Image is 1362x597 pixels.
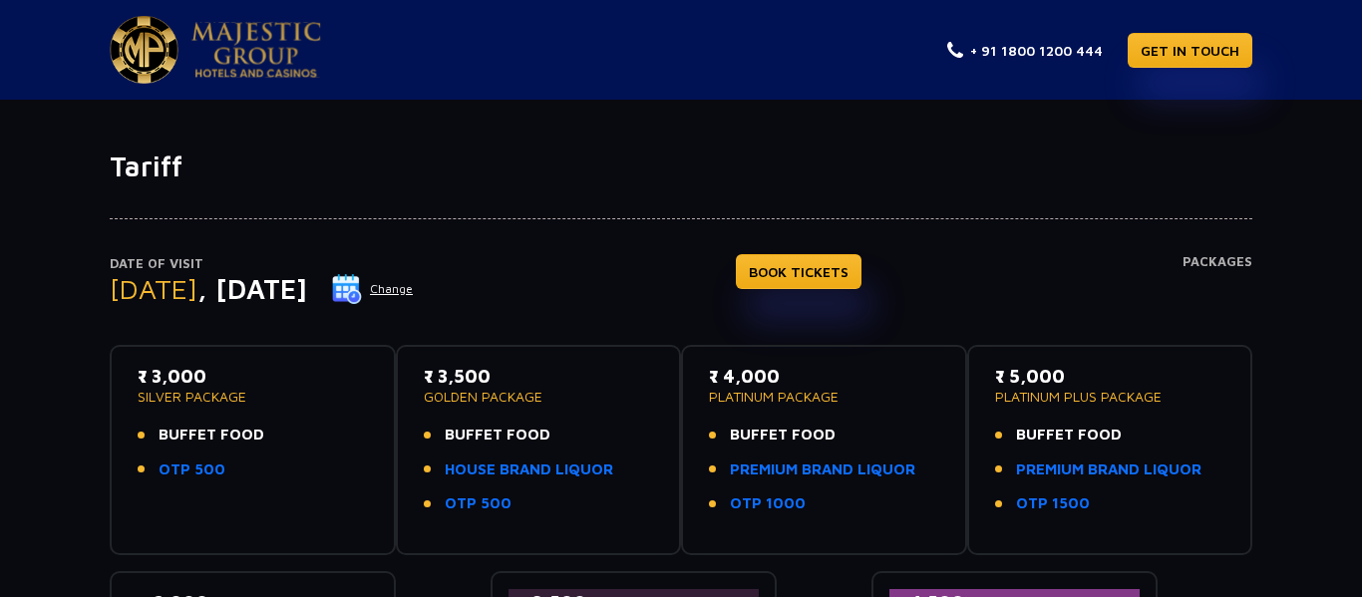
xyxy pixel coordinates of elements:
[1183,254,1252,326] h4: Packages
[709,390,939,404] p: PLATINUM PACKAGE
[110,254,414,274] p: Date of Visit
[445,492,511,515] a: OTP 500
[1016,424,1122,447] span: BUFFET FOOD
[730,424,836,447] span: BUFFET FOOD
[110,16,178,84] img: Majestic Pride
[197,272,307,305] span: , [DATE]
[159,424,264,447] span: BUFFET FOOD
[736,254,861,289] a: BOOK TICKETS
[1016,458,1201,481] a: PREMIUM BRAND LIQUOR
[138,390,368,404] p: SILVER PACKAGE
[995,390,1225,404] p: PLATINUM PLUS PACKAGE
[1016,492,1090,515] a: OTP 1500
[191,22,321,78] img: Majestic Pride
[995,363,1225,390] p: ₹ 5,000
[730,458,915,481] a: PREMIUM BRAND LIQUOR
[331,273,414,305] button: Change
[110,149,1252,183] h1: Tariff
[110,272,197,305] span: [DATE]
[445,458,613,481] a: HOUSE BRAND LIQUOR
[138,363,368,390] p: ₹ 3,000
[947,40,1103,61] a: + 91 1800 1200 444
[445,424,550,447] span: BUFFET FOOD
[424,363,654,390] p: ₹ 3,500
[159,458,225,481] a: OTP 500
[424,390,654,404] p: GOLDEN PACKAGE
[730,492,806,515] a: OTP 1000
[1128,33,1252,68] a: GET IN TOUCH
[709,363,939,390] p: ₹ 4,000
